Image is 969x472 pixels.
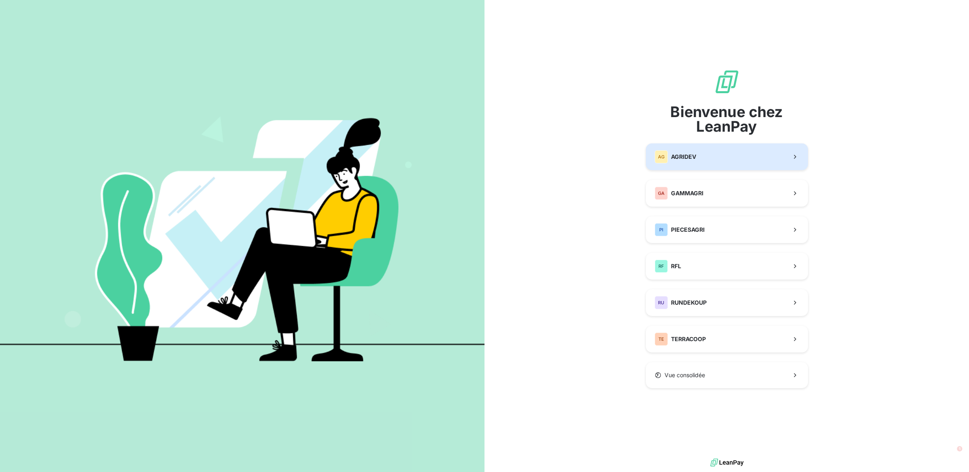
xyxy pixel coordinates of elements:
div: RU [655,296,668,309]
button: Vue consolidée [646,362,808,388]
img: logo sigle [714,69,740,95]
div: PI [655,223,668,236]
div: TE [655,333,668,346]
span: RUNDEKOUP [671,299,707,307]
span: GAMMAGRI [671,189,703,197]
button: RURUNDEKOUP [646,289,808,316]
span: Vue consolidée [665,371,705,379]
button: TETERRACOOP [646,326,808,352]
span: TERRACOOP [671,335,706,343]
button: PIPIECESAGRI [646,216,808,243]
img: logo [710,457,744,469]
button: AGAGRIDEV [646,143,808,170]
span: 1 [958,444,965,451]
div: GA [655,187,668,200]
span: AGRIDEV [671,153,696,161]
div: AG [655,150,668,163]
iframe: Intercom live chat [941,444,961,464]
button: GAGAMMAGRI [646,180,808,207]
span: Bienvenue chez LeanPay [646,105,808,134]
button: RFRFL [646,253,808,280]
span: RFL [671,262,681,270]
span: PIECESAGRI [671,226,705,234]
div: RF [655,260,668,273]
